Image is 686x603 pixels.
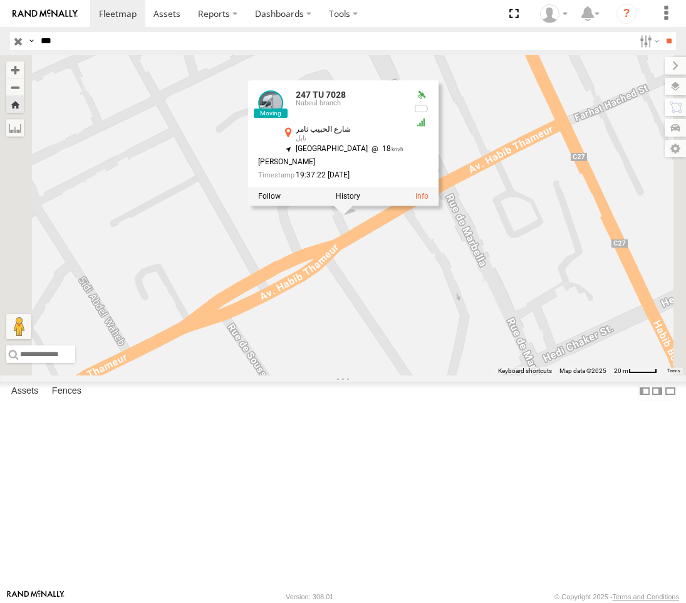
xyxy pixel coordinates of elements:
div: Nejah Benkhalifa [536,4,572,23]
span: 20 m [614,367,628,374]
label: Measure [6,119,24,137]
img: rand-logo.svg [13,9,78,18]
a: Terms (opens in new tab) [667,369,680,374]
div: GSM Signal = 5 [413,117,429,127]
label: Dock Summary Table to the Right [651,382,663,400]
span: Map data ©2025 [559,367,606,374]
i: ? [616,4,637,24]
button: Zoom in [6,61,24,78]
a: Terms and Conditions [613,593,679,600]
button: Drag Pegman onto the map to open Street View [6,314,31,339]
button: Zoom Home [6,96,24,113]
div: Version: 308.01 [286,593,333,600]
div: Nabeul branch [296,100,403,107]
button: Map Scale: 20 m per 42 pixels [610,367,661,375]
button: Keyboard shortcuts [498,367,552,375]
div: شارع الحبيب ثامر [296,125,403,134]
div: نابل [296,135,403,142]
a: 247 TU 7028 [296,90,346,100]
span: 18 [368,144,403,153]
div: [PERSON_NAME] [258,158,403,166]
label: Search Query [26,32,36,50]
label: Map Settings [665,140,686,157]
label: Realtime tracking of Asset [258,192,281,201]
div: © Copyright 2025 - [554,593,679,600]
label: Hide Summary Table [664,382,677,400]
div: Date/time of location update [258,171,403,179]
a: View Asset Details [258,90,283,115]
span: [GEOGRAPHIC_DATA] [296,144,368,153]
label: Search Filter Options [635,32,662,50]
label: View Asset History [336,192,360,201]
label: Assets [5,382,44,400]
div: Valid GPS Fix [413,90,429,100]
label: Dock Summary Table to the Left [638,382,651,400]
div: No battery health information received from this device. [413,103,429,113]
a: View Asset Details [415,192,429,201]
a: Visit our Website [7,590,65,603]
label: Fences [46,382,88,400]
button: Zoom out [6,78,24,96]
